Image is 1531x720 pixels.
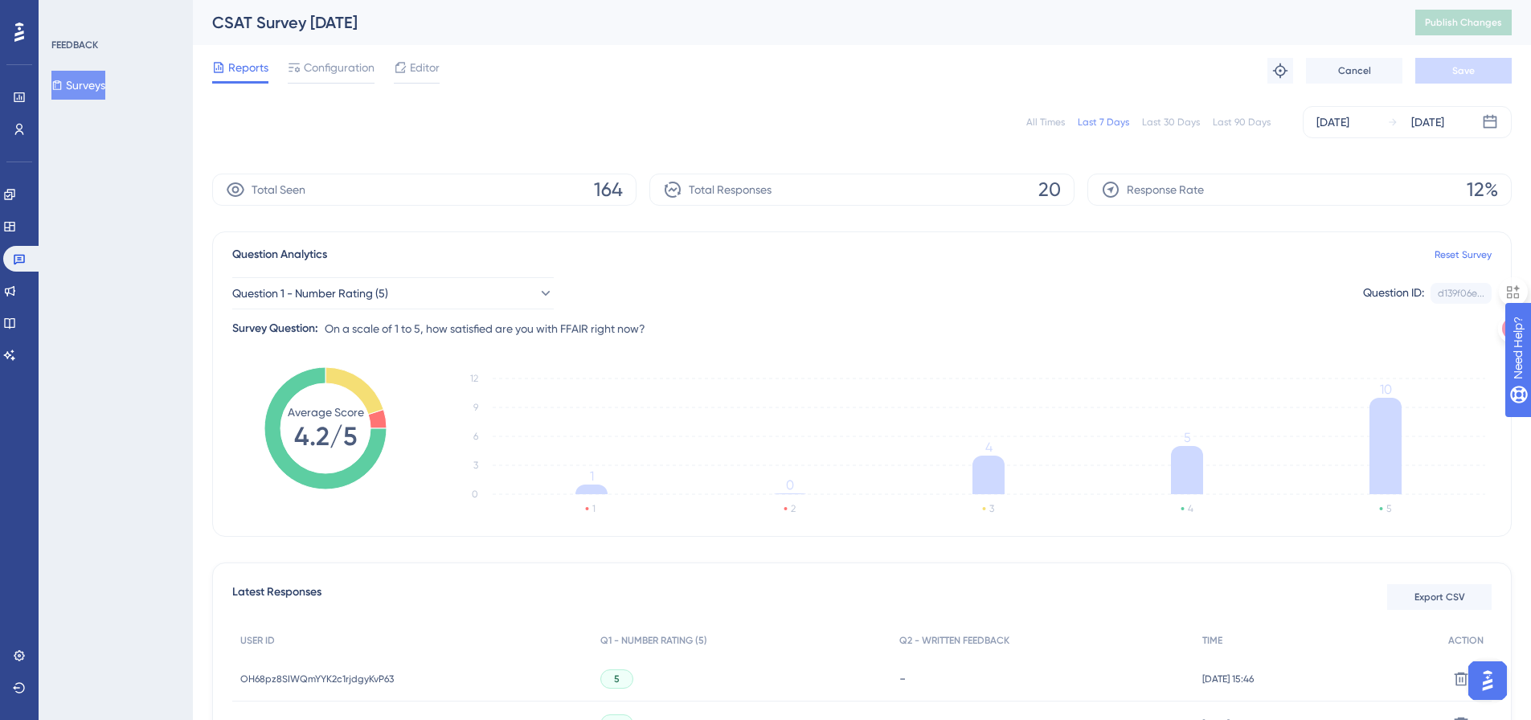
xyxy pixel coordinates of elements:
tspan: 3 [473,460,478,471]
div: [DATE] [1411,112,1444,132]
span: Total Seen [252,180,305,199]
span: Reports [228,58,268,77]
div: FEEDBACK [51,39,98,51]
span: Publish Changes [1425,16,1502,29]
iframe: UserGuiding AI Assistant Launcher [1463,657,1512,705]
button: Save [1415,58,1512,84]
span: TIME [1202,634,1222,647]
span: 5 [614,673,620,685]
div: d139f06e... [1438,287,1484,300]
div: [DATE] [1316,112,1349,132]
tspan: 4 [985,440,993,455]
span: Question 1 - Number Rating (5) [232,284,388,303]
text: 4 [1188,503,1193,514]
div: - [899,671,1186,686]
tspan: 1 [590,468,594,484]
tspan: 5 [1184,430,1191,445]
span: ACTION [1448,634,1484,647]
tspan: 9 [473,402,478,413]
span: Editor [410,58,440,77]
span: Export CSV [1414,591,1465,603]
tspan: 6 [473,431,478,442]
text: 3 [989,503,994,514]
div: Last 30 Days [1142,116,1200,129]
span: 12% [1467,177,1498,202]
div: Question ID: [1363,283,1424,304]
button: Publish Changes [1415,10,1512,35]
button: Question 1 - Number Rating (5) [232,277,554,309]
div: All Times [1026,116,1065,129]
button: Surveys [51,71,105,100]
button: Export CSV [1387,584,1492,610]
tspan: 12 [470,373,478,384]
tspan: Average Score [288,406,364,419]
tspan: 0 [786,477,794,493]
span: Need Help? [38,4,100,23]
span: Question Analytics [232,245,327,264]
span: Q1 - NUMBER RATING (5) [600,634,707,647]
div: Survey Question: [232,319,318,338]
tspan: 0 [472,489,478,500]
button: Cancel [1306,58,1402,84]
span: Save [1452,64,1475,77]
span: Cancel [1338,64,1371,77]
span: On a scale of 1 to 5, how satisfied are you with FFAIR right now? [325,319,645,338]
span: USER ID [240,634,275,647]
span: 20 [1038,177,1061,202]
text: 5 [1386,503,1391,514]
text: 1 [592,503,596,514]
span: Configuration [304,58,375,77]
span: 164 [594,177,623,202]
div: Last 90 Days [1213,116,1271,129]
span: OH68pz8SIWQmYYK2c1rjdgyKvP63 [240,673,394,685]
tspan: 10 [1380,382,1392,397]
span: Total Responses [689,180,772,199]
span: [DATE] 15:46 [1202,673,1254,685]
span: Q2 - WRITTEN FEEDBACK [899,634,1009,647]
tspan: 4.2/5 [294,421,357,452]
div: Last 7 Days [1078,116,1129,129]
a: Reset Survey [1435,248,1492,261]
div: CSAT Survey [DATE] [212,11,1375,34]
span: Response Rate [1127,180,1204,199]
text: 2 [791,503,796,514]
span: Latest Responses [232,583,321,612]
